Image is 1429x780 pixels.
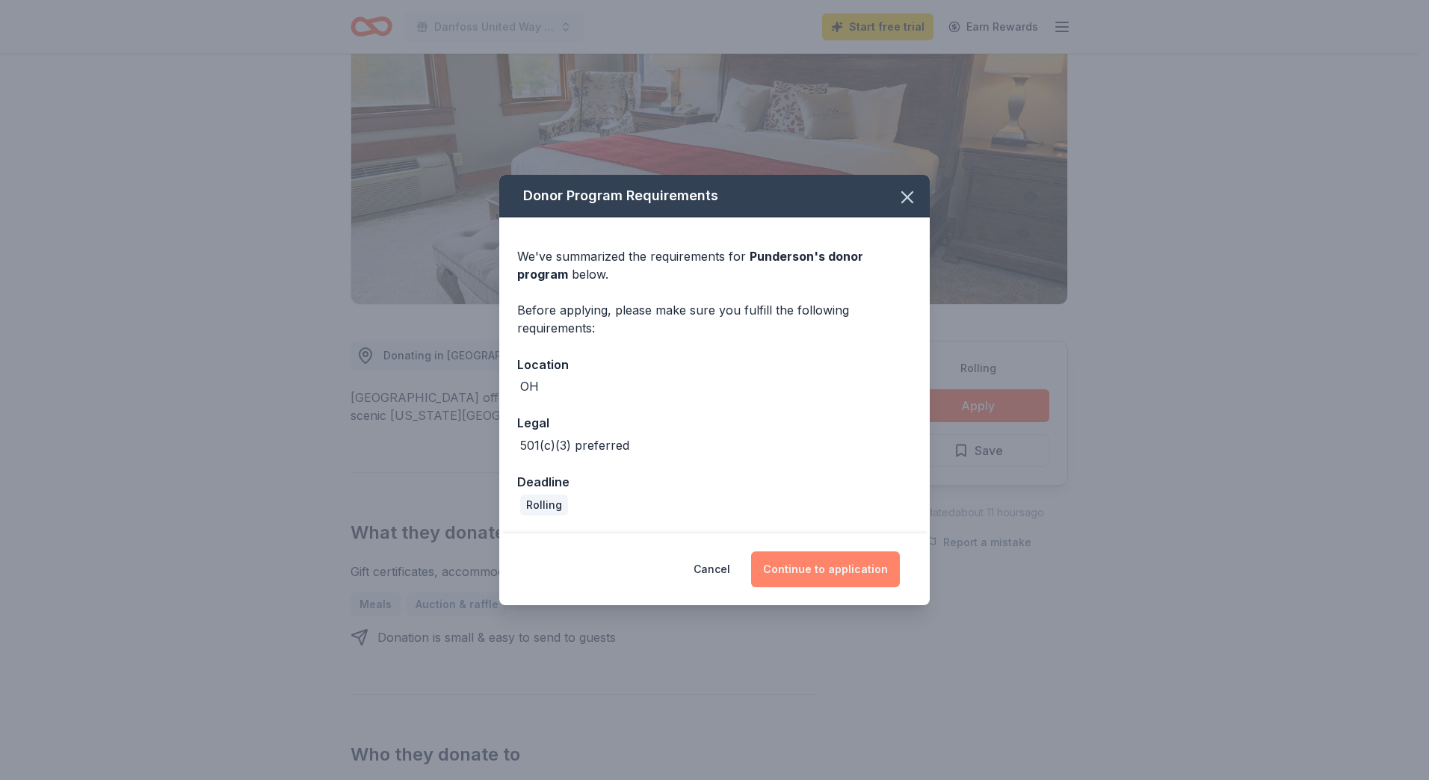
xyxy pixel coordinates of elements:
div: Before applying, please make sure you fulfill the following requirements: [517,301,912,337]
div: We've summarized the requirements for below. [517,247,912,283]
div: Location [517,355,912,374]
div: OH [520,377,539,395]
div: Legal [517,413,912,433]
div: Donor Program Requirements [499,175,930,217]
div: Deadline [517,472,912,492]
button: Continue to application [751,551,900,587]
button: Cancel [694,551,730,587]
div: 501(c)(3) preferred [520,436,629,454]
div: Rolling [520,495,568,516]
